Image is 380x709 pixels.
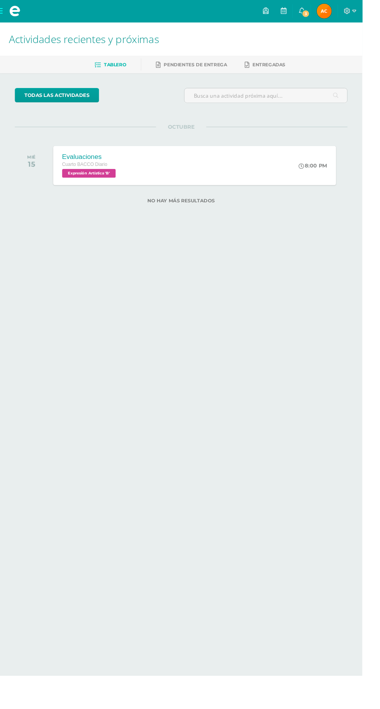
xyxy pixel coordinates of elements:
[99,62,132,74] a: Tablero
[193,93,364,108] input: Busca una actividad próxima aquí...
[9,33,167,48] span: Actividades recientes y próximas
[65,160,123,169] div: Evaluaciones
[164,129,216,136] span: OCTUBRE
[257,62,299,74] a: Entregadas
[164,62,238,74] a: Pendientes de entrega
[332,4,348,19] img: 2790451410765bad2b69e4316271b4d3.png
[172,65,238,71] span: Pendientes de entrega
[316,10,325,19] span: 3
[265,65,299,71] span: Entregadas
[65,170,112,175] span: Cuarto BACCO Diario
[65,177,121,186] span: Expresión Artística 'B'
[29,167,38,177] div: 15
[313,170,343,177] div: 8:00 PM
[16,208,364,214] label: No hay más resultados
[109,65,132,71] span: Tablero
[16,92,104,107] a: todas las Actividades
[29,162,38,167] div: MIÉ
